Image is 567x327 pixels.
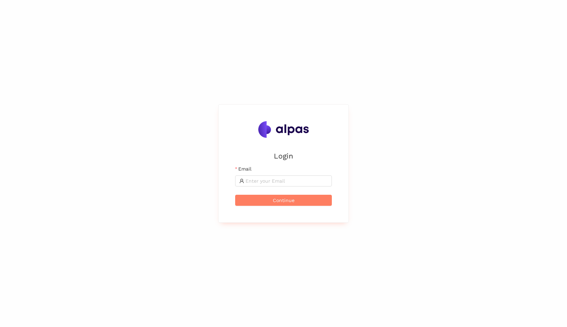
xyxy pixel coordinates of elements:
[239,179,244,183] span: user
[235,165,251,173] label: Email
[235,195,332,206] button: Continue
[258,121,309,138] img: Alpas.ai Logo
[273,196,295,204] span: Continue
[246,177,328,185] input: Email
[235,150,332,162] h2: Login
